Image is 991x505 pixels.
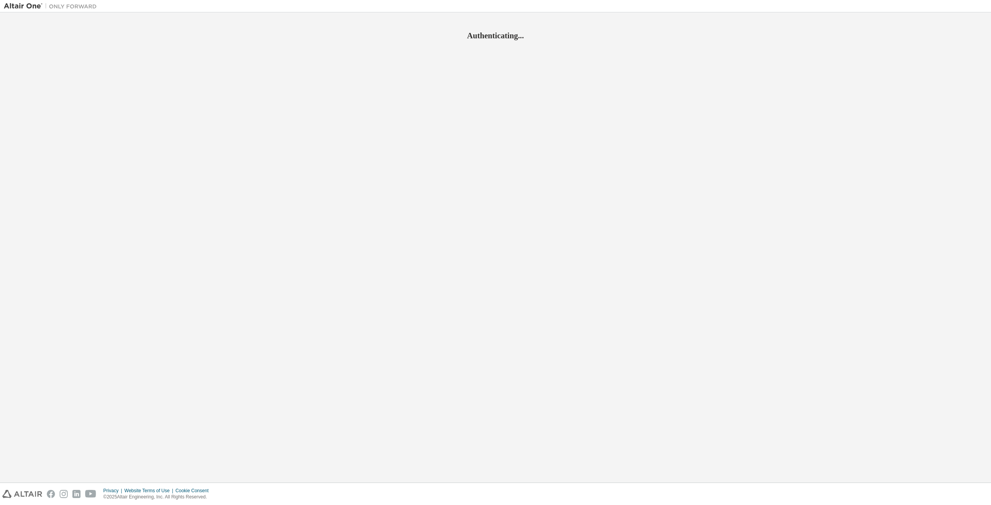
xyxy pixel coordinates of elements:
[72,490,81,498] img: linkedin.svg
[175,488,213,494] div: Cookie Consent
[85,490,96,498] img: youtube.svg
[47,490,55,498] img: facebook.svg
[4,2,101,10] img: Altair One
[103,494,213,500] p: © 2025 Altair Engineering, Inc. All Rights Reserved.
[60,490,68,498] img: instagram.svg
[124,488,175,494] div: Website Terms of Use
[2,490,42,498] img: altair_logo.svg
[4,31,987,41] h2: Authenticating...
[103,488,124,494] div: Privacy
